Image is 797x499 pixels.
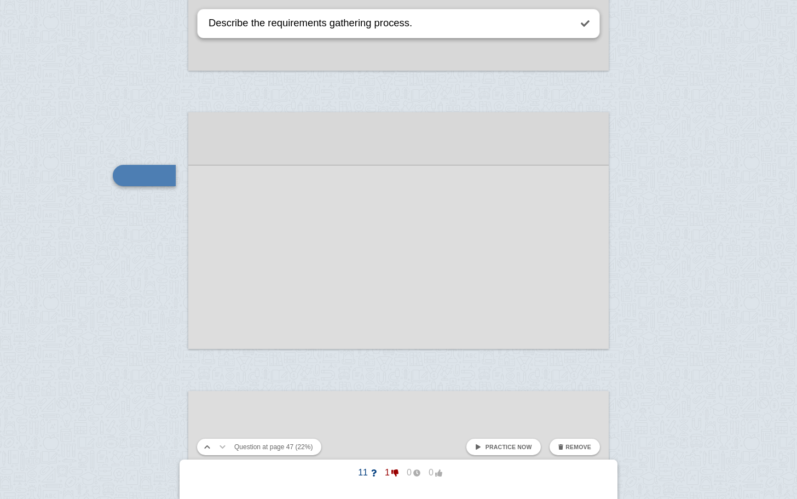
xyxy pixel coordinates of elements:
[377,468,399,478] span: 1
[230,439,317,455] button: Question at page 47 (22%)
[346,464,451,481] button: 11100
[486,444,532,450] span: Practice now
[565,444,591,450] span: Remove
[420,468,442,478] span: 0
[399,468,420,478] span: 0
[466,439,540,455] a: Practice now
[550,439,600,455] button: Remove
[355,468,377,478] span: 11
